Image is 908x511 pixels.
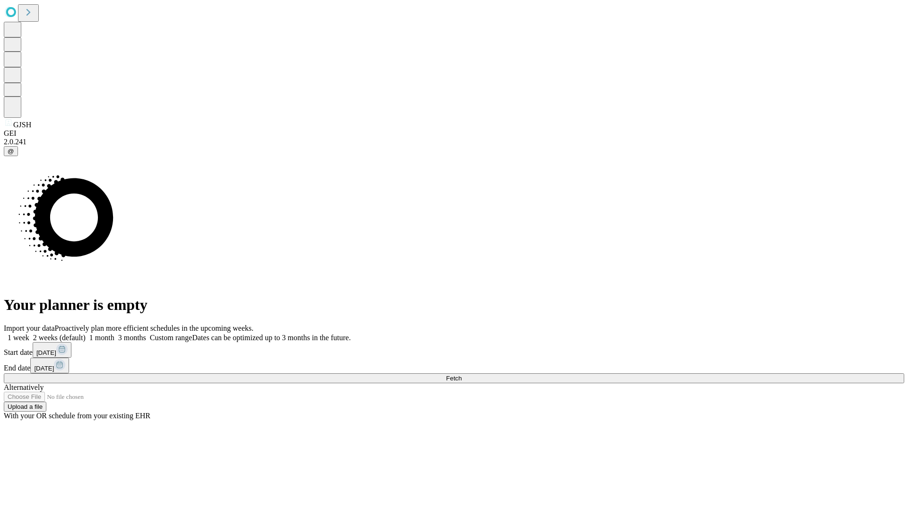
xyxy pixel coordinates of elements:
span: 3 months [118,334,146,342]
span: 1 week [8,334,29,342]
span: Fetch [446,375,462,382]
span: 1 month [89,334,114,342]
span: Proactively plan more efficient schedules in the upcoming weeks. [55,324,253,332]
span: [DATE] [34,365,54,372]
span: Import your data [4,324,55,332]
span: With your OR schedule from your existing EHR [4,412,150,420]
span: @ [8,148,14,155]
button: [DATE] [30,358,69,373]
span: GJSH [13,121,31,129]
span: Alternatively [4,383,44,391]
span: Dates can be optimized up to 3 months in the future. [192,334,350,342]
div: End date [4,358,904,373]
span: 2 weeks (default) [33,334,86,342]
div: GEI [4,129,904,138]
div: 2.0.241 [4,138,904,146]
span: Custom range [150,334,192,342]
div: Start date [4,342,904,358]
button: Fetch [4,373,904,383]
h1: Your planner is empty [4,296,904,314]
span: [DATE] [36,349,56,356]
button: Upload a file [4,402,46,412]
button: @ [4,146,18,156]
button: [DATE] [33,342,71,358]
